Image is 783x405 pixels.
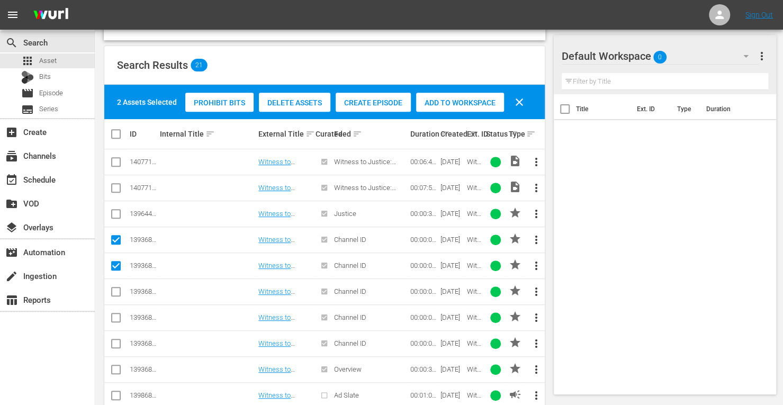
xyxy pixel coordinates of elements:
span: Overlays [5,221,18,234]
span: Delete Assets [259,98,330,107]
div: Feed [334,128,407,140]
span: 0 [653,46,667,68]
div: 140771985 [130,158,157,166]
div: 139368887 [130,287,157,295]
div: 139368888 [130,313,157,321]
span: 21 [191,59,208,71]
button: more_vert [524,279,549,304]
div: [DATE] [440,365,464,373]
div: Internal Title [160,128,255,140]
span: Witness to Justice by A&E (WT) Witness to Justice: [PERSON_NAME] 150 [467,158,482,301]
span: PROMO [508,258,521,271]
span: Add to Workspace [416,98,504,107]
span: more_vert [530,389,543,402]
span: Asset [21,55,34,67]
a: Witness to Justice Channel ID 5 [258,339,307,363]
span: Channel ID [334,287,366,295]
th: Type [671,94,700,124]
span: PROMO [508,284,521,297]
span: Schedule [5,174,18,186]
a: Witness to Justice Channel ID 1 [258,262,307,285]
a: Witness to Justice Channel ID 4 [258,313,307,337]
div: 00:01:00.060 [410,391,437,399]
th: Duration [700,94,763,124]
span: more_vert [530,363,543,376]
span: VOD [5,197,18,210]
span: Video [508,181,521,193]
div: Default Workspace [562,41,759,71]
span: PROMO [508,336,521,349]
a: Witness to Justice by A&E (WT) Overview 30 [258,365,311,389]
span: Channels [5,150,18,163]
span: more_vert [530,311,543,324]
span: Video [508,155,521,167]
span: Witness to Justice by A&E (WT) Justice 30 [467,210,482,297]
span: more_vert [530,156,543,168]
span: Witness to Justice: [PERSON_NAME] [334,158,396,174]
img: ans4CAIJ8jUAAAAAAAAAAAAAAAAAAAAAAAAgQb4GAAAAAAAAAAAAAAAAAAAAAAAAJMjXAAAAAAAAAAAAAAAAAAAAAAAAgAT5G... [25,3,76,28]
span: Witness to Justice by A&E (WT) Channel ID 2 [467,236,482,323]
span: Witness to Justice by A&E (WT) Channel ID 1 [467,262,482,349]
button: more_vert [524,305,549,330]
button: more_vert [524,331,549,356]
button: more_vert [755,43,768,69]
div: 139644083 [130,210,157,218]
span: Episode [21,87,34,100]
div: 00:00:01.066 [410,262,437,269]
span: Witness to Justice by A&E (WT) Channel ID 3 [467,287,482,375]
span: PROMO [508,362,521,375]
span: PROMO [508,232,521,245]
div: Created [440,128,464,140]
div: Status [485,128,505,140]
span: Justice [334,210,356,218]
div: 139868191 [130,391,157,399]
button: more_vert [524,357,549,382]
button: Create Episode [336,93,411,112]
div: 00:00:02.002 [410,236,437,244]
span: Witness to Justice by A&E (WT) Witness to Justice: [PERSON_NAME] 150 [467,184,482,327]
span: Automation [5,246,18,259]
a: Sign Out [745,11,773,19]
span: Bits [39,71,51,82]
a: Witness to Justice Channel ID 3 [258,287,307,311]
span: Create [5,126,18,139]
div: ID [130,130,157,138]
button: more_vert [524,149,549,175]
th: Title [576,94,631,124]
button: Prohibit Bits [185,93,254,112]
div: 2 Assets Selected [117,97,177,107]
div: Duration [410,128,437,140]
span: Witness to Justice by A&E (WT) Channel ID 4 [467,313,482,401]
button: Delete Assets [259,93,330,112]
button: Add to Workspace [416,93,504,112]
a: Witness to Justice by A&E (WT) Witness to Justice: [PERSON_NAME] 150 [258,184,309,231]
div: Bits [21,71,34,84]
div: [DATE] [440,313,464,321]
div: [DATE] [440,287,464,295]
th: Ext. ID [631,94,670,124]
button: more_vert [524,201,549,227]
div: [DATE] [440,236,464,244]
div: [DATE] [440,210,464,218]
div: Type [508,128,520,140]
div: [DATE] [440,391,464,399]
div: [DATE] [440,158,464,166]
span: Witness to Justice: [PERSON_NAME] [334,184,396,200]
div: 139368868 [130,236,157,244]
a: Witness to Justice by A&E (WT) Witness to Justice: [PERSON_NAME] 150 [258,158,309,205]
button: more_vert [524,253,549,278]
span: Search [5,37,18,49]
span: Channel ID [334,236,366,244]
div: Curated [316,130,331,138]
span: more_vert [530,337,543,350]
div: [DATE] [440,184,464,192]
a: Witness to Justice by A&E (WT) Justice 30 [258,210,306,233]
div: 00:00:04.138 [410,313,437,321]
div: 139368889 [130,339,157,347]
span: Series [39,104,58,114]
span: sort [353,129,362,139]
div: 00:07:57.477 [410,184,437,192]
div: [DATE] [440,339,464,347]
div: 00:00:30.030 [410,365,437,373]
div: External Title [258,128,312,140]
